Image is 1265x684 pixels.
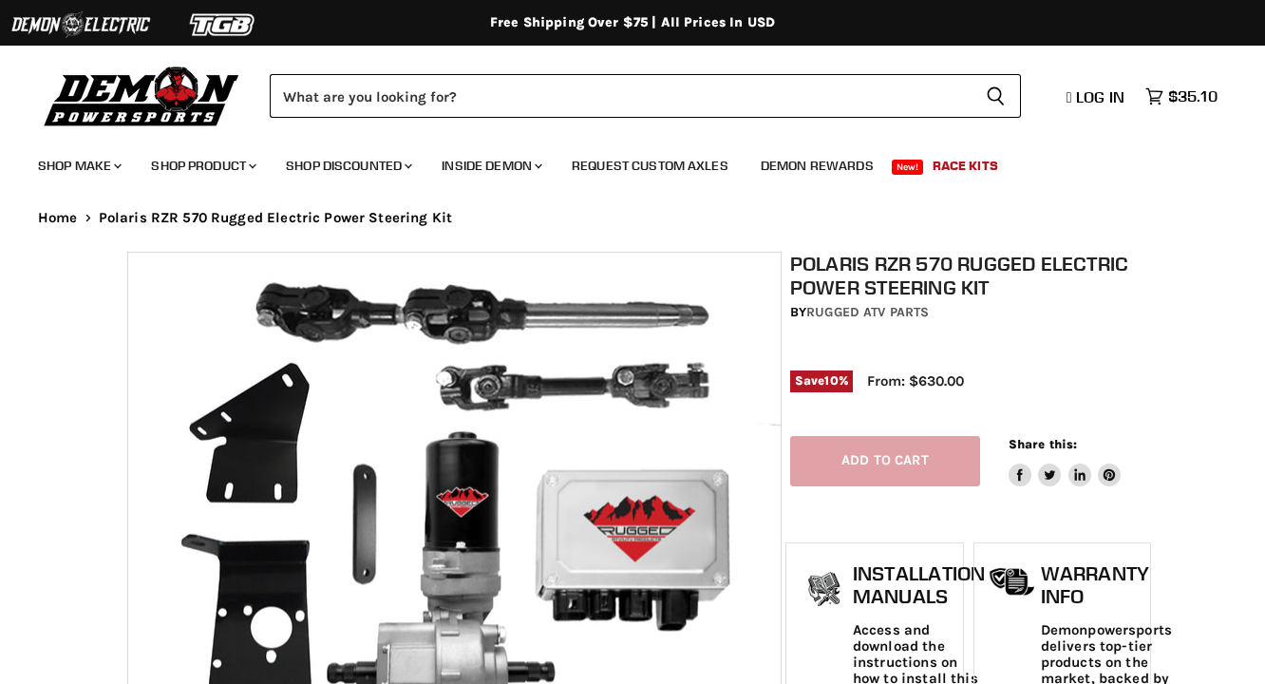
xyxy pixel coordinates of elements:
[137,146,268,185] a: Shop Product
[1058,88,1136,105] a: Log in
[557,146,743,185] a: Request Custom Axles
[853,562,985,607] h1: Installation Manuals
[790,252,1147,299] h1: Polaris RZR 570 Rugged Electric Power Steering Kit
[1009,437,1077,451] span: Share this:
[1041,562,1172,607] h1: Warranty Info
[270,74,1021,118] form: Product
[24,139,1213,185] ul: Main menu
[99,210,453,226] span: Polaris RZR 570 Rugged Electric Power Steering Kit
[801,567,848,615] img: install_manual-icon.png
[1136,83,1227,110] a: $35.10
[38,62,246,129] img: Demon Powersports
[38,210,78,226] a: Home
[270,74,971,118] input: Search
[824,373,838,388] span: 10
[272,146,424,185] a: Shop Discounted
[806,304,929,320] a: Rugged ATV Parts
[1076,87,1124,106] span: Log in
[867,372,964,389] span: From: $630.00
[9,7,152,43] img: Demon Electric Logo 2
[746,146,888,185] a: Demon Rewards
[971,74,1021,118] button: Search
[1009,436,1122,486] aside: Share this:
[989,567,1036,597] img: warranty-icon.png
[1168,87,1218,105] span: $35.10
[790,302,1147,323] div: by
[918,146,1012,185] a: Race Kits
[892,160,924,175] span: New!
[152,7,294,43] img: TGB Logo 2
[24,146,133,185] a: Shop Make
[790,370,853,391] span: Save %
[427,146,554,185] a: Inside Demon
